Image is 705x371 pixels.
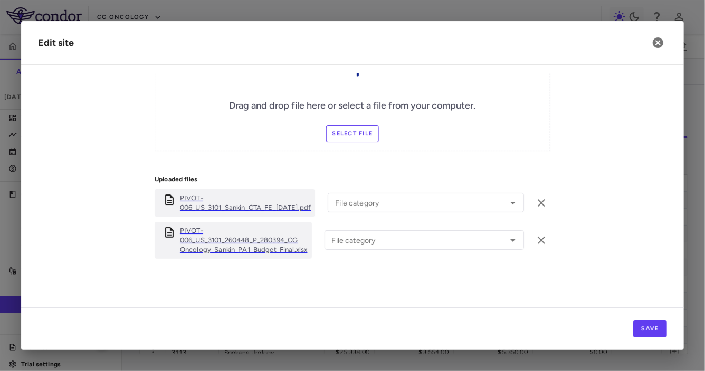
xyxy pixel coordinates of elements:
[155,174,550,184] p: Uploaded files
[180,193,311,212] p: PIVOT-006_US_3101_Sankin_CTA_FE_28Mar2024.pdf
[180,226,308,255] a: PIVOT-006_US_3101_260448_P_280394_CG Oncology_Sankin_PA1_Budget_Final.xlsx
[326,125,379,142] label: Select file
[38,36,74,50] div: Edit site
[230,99,476,113] h6: Drag and drop file here or select a file from your computer.
[633,320,667,337] button: Save
[506,233,520,248] button: Open
[180,193,311,212] a: PIVOT-006_US_3101_Sankin_CTA_FE_[DATE].pdf
[532,231,550,249] button: Remove
[532,194,550,212] button: Remove
[506,196,520,210] button: Open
